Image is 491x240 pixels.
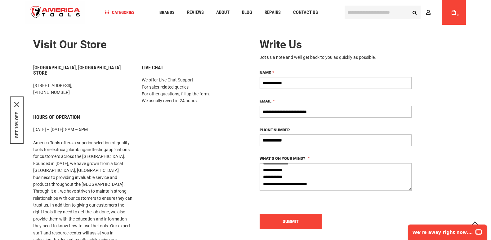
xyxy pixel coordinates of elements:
button: Close [14,102,19,107]
button: Submit [260,214,322,229]
p: We offer Live Chat Support For sales-related queries For other questions, fill up the form. We us... [142,76,241,104]
span: Blog [242,10,252,15]
button: GET 10% OFF [14,112,19,138]
span: Brands [159,10,175,15]
a: About [213,8,232,17]
iframe: LiveChat chat widget [404,220,491,240]
span: What’s on your mind? [260,156,305,161]
span: Name [260,70,271,75]
a: store logo [25,1,86,24]
svg: close icon [14,102,19,107]
span: Phone Number [260,128,290,132]
span: Submit [283,219,299,224]
a: testing [93,147,106,152]
span: About [216,10,230,15]
span: Contact Us [293,10,318,15]
div: Jot us a note and we’ll get back to you as quickly as possible. [260,54,412,60]
span: Write Us [260,38,302,51]
h6: [GEOGRAPHIC_DATA], [GEOGRAPHIC_DATA] Store [33,65,132,76]
button: Search [409,7,421,18]
h6: Hours of Operation [33,115,132,120]
p: [STREET_ADDRESS], [PHONE_NUMBER] [33,82,132,96]
a: Categories [102,8,137,17]
span: Email [260,99,271,103]
span: Repairs [265,10,281,15]
p: [DATE] – [DATE]: 8AM – 5PM [33,126,132,133]
a: plumbing [67,147,85,152]
span: Reviews [187,10,204,15]
a: Contact Us [290,8,321,17]
a: Repairs [262,8,283,17]
img: America Tools [25,1,86,24]
a: Blog [239,8,255,17]
a: Reviews [184,8,207,17]
h2: Visit our store [33,39,241,51]
span: Categories [105,10,135,15]
h6: Live Chat [142,65,241,71]
span: 0 [457,13,459,17]
a: electrical [49,147,66,152]
a: Brands [157,8,177,17]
